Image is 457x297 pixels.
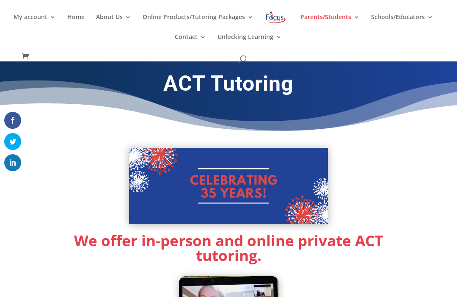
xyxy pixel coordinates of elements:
a: Unlocking Learning [217,34,282,54]
img: Celebrating 35 years [129,148,328,224]
strong: We offer in-person and online private ACT tutoring. [74,230,383,265]
a: My account [14,14,56,34]
a: Parents/Students [300,14,360,34]
a: Home [67,14,85,34]
a: About Us [96,14,131,34]
a: Online Products/Tutoring Packages [143,14,253,34]
a: Contact [175,34,206,54]
img: Focus on Learning [265,10,287,25]
a: Schools/Educators [371,14,433,34]
h1: ACT Tutoring [46,71,411,100]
